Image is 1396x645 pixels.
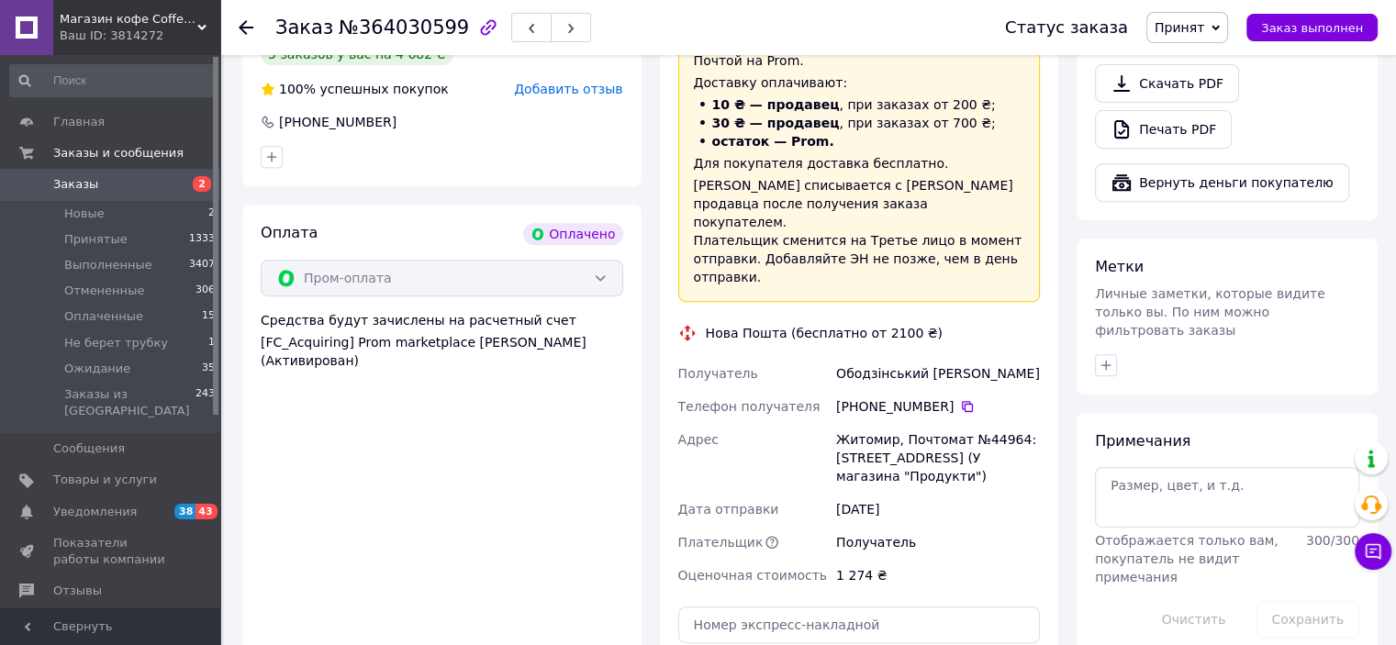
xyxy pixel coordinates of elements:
span: Магазин кофе Coffee Choice [60,11,197,28]
span: Оценочная стоимость [678,568,828,583]
span: Выполненные [64,257,152,273]
a: Скачать PDF [1095,64,1239,103]
span: 300 / 300 [1306,533,1359,548]
div: Получатель [832,526,1044,559]
div: Ободзінський [PERSON_NAME] [832,357,1044,390]
span: Заказ выполнен [1261,21,1363,35]
span: №364030599 [339,17,469,39]
span: Телефон получателя [678,399,821,414]
span: Принят [1155,20,1204,35]
span: Отмененные [64,283,144,299]
span: 2 [193,176,211,192]
span: Заказы [53,176,98,193]
span: Заказы из [GEOGRAPHIC_DATA] [64,386,195,419]
span: 1333 [189,231,215,248]
span: Оплаченные [64,308,143,325]
input: Поиск [9,64,217,97]
span: Отображается только вам, покупатель не видит примечания [1095,533,1279,584]
span: 10 ₴ — продавец [712,97,840,112]
span: Метки [1095,258,1144,275]
span: остаток — Prom. [712,134,834,149]
div: [DATE] [832,493,1044,526]
span: 30 ₴ — продавец [712,116,840,130]
span: Сообщения [53,440,125,457]
span: Примечания [1095,432,1190,450]
div: Статус заказа [1005,18,1128,37]
li: , при заказах от 200 ₴; [694,95,1025,114]
div: Доставку оплачивают: [694,73,1025,92]
span: Отзывы [53,583,102,599]
div: [PHONE_NUMBER] [277,113,398,131]
span: Принятые [64,231,128,248]
a: Печать PDF [1095,110,1232,149]
div: Нова Пошта (бесплатно от 2100 ₴) [701,324,947,342]
span: Новые [64,206,105,222]
span: Главная [53,114,105,130]
span: 100% [279,82,316,96]
div: [FC_Acquiring] Prom marketplace [PERSON_NAME] (Активирован) [261,333,623,370]
span: Ожидание [64,361,130,377]
span: Адрес [678,432,719,447]
div: Оплачено [523,223,622,245]
div: Ваш ID: 3814272 [60,28,220,44]
span: Показатели работы компании [53,535,170,568]
div: Житомир, Почтомат №44964: [STREET_ADDRESS] (У магазина "Продукти") [832,423,1044,493]
div: Средства будут зачислены на расчетный счет [261,311,623,370]
span: Уведомления [53,504,137,520]
div: 1 274 ₴ [832,559,1044,592]
li: , при заказах от 700 ₴; [694,114,1025,132]
span: Товары и услуги [53,472,157,488]
span: Добавить отзыв [514,82,622,96]
button: Заказ выполнен [1246,14,1378,41]
div: Вернуться назад [239,18,253,37]
span: Личные заметки, которые видите только вы. По ним можно фильтровать заказы [1095,286,1325,338]
span: Получатель [678,366,758,381]
span: 43 [195,504,217,519]
span: 35 [202,361,215,377]
span: 2 [208,206,215,222]
span: Оплата [261,224,318,241]
span: Заказ [275,17,333,39]
button: Чат с покупателем [1355,533,1391,570]
span: Дата отправки [678,502,779,517]
div: успешных покупок [261,80,449,98]
div: [PHONE_NUMBER] [836,397,1040,416]
div: [PERSON_NAME] списывается с [PERSON_NAME] продавца после получения заказа покупателем. Плательщик... [694,176,1025,286]
span: Заказы и сообщения [53,145,184,161]
span: 38 [174,504,195,519]
button: Вернуть деньги покупателю [1095,163,1349,202]
span: 243 [195,386,215,419]
span: 3407 [189,257,215,273]
div: Для покупателя доставка бесплатно. [694,154,1025,172]
input: Номер экспресс-накладной [678,606,1041,643]
span: Плательщик [678,535,764,550]
span: 1 [208,335,215,351]
span: Не берет трубку [64,335,168,351]
span: 306 [195,283,215,299]
span: 15 [202,308,215,325]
